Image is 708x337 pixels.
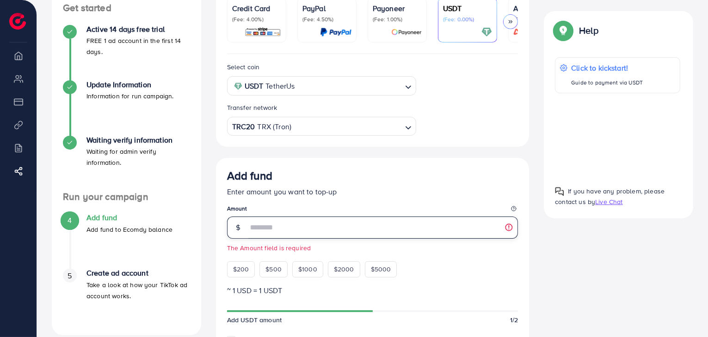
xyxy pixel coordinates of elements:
[52,136,201,191] li: Waiting verify information
[86,269,190,277] h4: Create ad account
[52,213,201,269] li: Add fund
[227,76,416,95] div: Search for option
[86,90,174,102] p: Information for run campaign.
[481,27,492,37] img: card
[227,186,518,197] p: Enter amount you want to top-up
[320,27,351,37] img: card
[227,285,518,296] p: ~ 1 USD = 1 USDT
[245,27,281,37] img: card
[52,25,201,80] li: Active 14 days free trial
[579,25,598,36] p: Help
[555,187,665,206] span: If you have any problem, please contact us by
[86,25,190,34] h4: Active 14 days free trial
[571,62,643,73] p: Click to kickstart!
[443,16,492,23] p: (Fee: 0.00%)
[68,271,72,281] span: 5
[443,3,492,14] p: USDT
[292,120,401,134] input: Search for option
[371,265,391,274] span: $5000
[86,35,190,57] p: FREE 1 ad account in the first 14 days.
[227,62,260,72] label: Select coin
[86,213,172,222] h4: Add fund
[227,243,518,253] small: The Amount field is required
[227,169,272,182] h3: Add fund
[227,103,277,112] label: Transfer network
[233,265,249,274] span: $200
[511,27,562,37] img: card
[232,16,281,23] p: (Fee: 4.00%)
[227,315,282,325] span: Add USDT amount
[245,79,264,93] strong: USDT
[298,265,317,274] span: $1000
[302,3,351,14] p: PayPal
[86,80,174,89] h4: Update Information
[68,215,72,226] span: 4
[227,117,416,136] div: Search for option
[298,79,401,93] input: Search for option
[9,13,26,30] img: logo
[555,22,572,39] img: Popup guide
[513,3,562,14] p: Airwallex
[227,205,518,216] legend: Amount
[52,269,201,324] li: Create ad account
[391,27,422,37] img: card
[265,265,282,274] span: $500
[52,191,201,203] h4: Run your campaign
[555,187,564,196] img: Popup guide
[232,3,281,14] p: Credit Card
[234,82,242,90] img: coin
[373,16,422,23] p: (Fee: 1.00%)
[373,3,422,14] p: Payoneer
[334,265,354,274] span: $2000
[265,79,295,93] span: TetherUs
[232,120,255,133] strong: TRC20
[258,120,292,133] span: TRX (Tron)
[86,279,190,301] p: Take a look at how your TikTok ad account works.
[52,2,201,14] h4: Get started
[595,197,622,206] span: Live Chat
[86,224,172,235] p: Add fund to Ecomdy balance
[669,295,701,330] iframe: Chat
[302,16,351,23] p: (Fee: 4.50%)
[52,80,201,136] li: Update Information
[86,146,190,168] p: Waiting for admin verify information.
[510,315,518,325] span: 1/2
[86,136,190,144] h4: Waiting verify information
[571,77,643,88] p: Guide to payment via USDT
